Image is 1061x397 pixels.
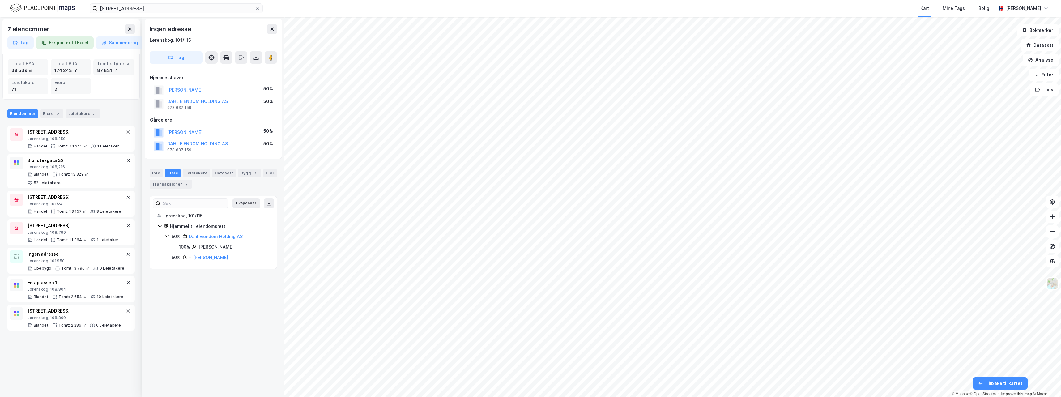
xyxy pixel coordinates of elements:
div: Lørenskog, 101/150 [28,258,124,263]
div: Handel [34,144,47,149]
div: Bolig [978,5,989,12]
div: Blandet [34,172,49,177]
div: Ingen adresse [150,24,192,34]
div: Ubebygd [34,266,51,271]
div: ESG [263,169,277,177]
div: Lørenskog, 108/804 [28,287,124,292]
button: Filter [1029,69,1059,81]
div: 50% [172,233,181,240]
div: 87 831 ㎡ [97,67,131,74]
button: Sammendrag [96,36,143,49]
div: [PERSON_NAME] [1006,5,1041,12]
div: 0 Leietakere [100,266,124,271]
div: Tomt: 41 245 ㎡ [57,144,87,149]
div: Lørenskog, 108/799 [28,230,118,235]
div: Tomtestørrelse [97,60,131,67]
a: [PERSON_NAME] [193,255,228,260]
div: Eiere [165,169,181,177]
input: Søk på adresse, matrikkel, gårdeiere, leietakere eller personer [97,4,255,13]
div: 174 243 ㎡ [54,67,87,74]
button: Eksporter til Excel [36,36,94,49]
div: 100% [179,243,190,251]
div: Handel [34,237,47,242]
div: 71 [11,86,45,93]
div: Totalt BRA [54,60,87,67]
div: Kart [920,5,929,12]
div: Tomt: 2 286 ㎡ [58,323,86,328]
a: Mapbox [952,392,969,396]
div: 52 Leietakere [34,181,61,186]
div: Lørenskog, 101/115 [150,36,191,44]
div: 50% [172,254,181,261]
div: 2 [55,111,61,117]
div: Bibliotekgata 32 [28,157,125,164]
div: 50% [263,127,273,135]
div: Blandet [34,294,49,299]
div: 1 Leietaker [97,237,118,242]
div: 50% [263,98,273,105]
button: Tag [150,51,203,64]
div: Leietakere [183,169,210,177]
button: Datasett [1021,39,1059,51]
div: Eiere [54,79,87,86]
div: Totalt BYA [11,60,45,67]
div: [STREET_ADDRESS] [28,307,121,315]
div: Leietakere [66,109,100,118]
div: 2 [54,86,87,93]
div: Info [150,169,163,177]
button: Tag [7,36,34,49]
button: Tags [1030,83,1059,96]
a: Improve this map [1001,392,1032,396]
div: - [189,254,191,261]
div: Lørenskog, 108/809 [28,315,121,320]
button: Ekspander [232,198,260,208]
div: [STREET_ADDRESS] [28,194,121,201]
div: Lørenskog, 108/250 [28,136,119,141]
button: Analyse [1023,54,1059,66]
div: Hjemmel til eiendomsrett [170,223,269,230]
div: Ingen adresse [28,250,124,258]
div: Bygg [238,169,261,177]
div: 7 eiendommer [7,24,51,34]
div: 978 637 159 [167,147,191,152]
img: Z [1046,278,1058,289]
div: Handel [34,209,47,214]
div: Datasett [212,169,236,177]
div: 38 539 ㎡ [11,67,45,74]
a: Dahl Eiendom Holding AS [189,234,243,239]
div: [STREET_ADDRESS] [28,222,118,229]
div: 978 637 159 [167,105,191,110]
button: Tilbake til kartet [973,377,1028,390]
img: logo.f888ab2527a4732fd821a326f86c7f29.svg [10,3,75,14]
div: Tomt: 13 157 ㎡ [57,209,87,214]
div: 10 Leietakere [97,294,124,299]
div: 50% [263,85,273,92]
div: Lørenskog, 108/216 [28,164,125,169]
div: 50% [263,140,273,147]
div: Hjemmelshaver [150,74,277,81]
div: [STREET_ADDRESS] [28,128,119,136]
div: Kontrollprogram for chat [1030,367,1061,397]
div: Tomt: 11 364 ㎡ [57,237,87,242]
div: Transaksjoner [150,180,192,189]
div: 8 Leietakere [96,209,121,214]
div: Tomt: 3 796 ㎡ [61,266,90,271]
div: 7 [183,181,190,187]
div: Mine Tags [943,5,965,12]
div: Eiendommer [7,109,38,118]
div: 1 [252,170,258,176]
div: 1 Leietaker [97,144,119,149]
div: Festplassen 1 [28,279,124,286]
div: 71 [92,111,98,117]
div: Leietakere [11,79,45,86]
input: Søk [160,199,228,208]
div: Lørenskog, 101/24 [28,202,121,207]
div: Gårdeiere [150,116,277,124]
div: 0 Leietakere [96,323,121,328]
div: [PERSON_NAME] [198,243,234,251]
div: Blandet [34,323,49,328]
div: Tomt: 2 654 ㎡ [58,294,87,299]
div: Lørenskog, 101/115 [163,212,269,220]
button: Bokmerker [1017,24,1059,36]
a: OpenStreetMap [970,392,1000,396]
